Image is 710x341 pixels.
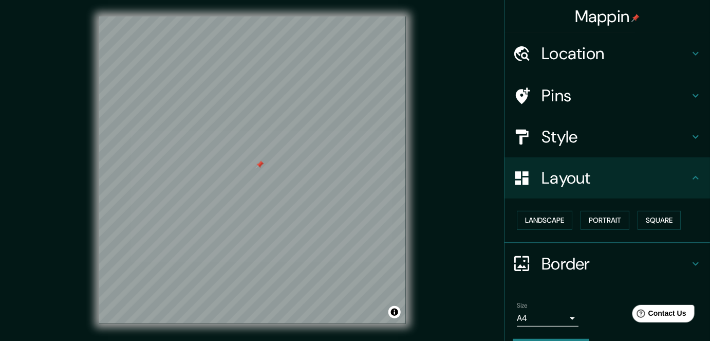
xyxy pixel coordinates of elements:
[505,116,710,157] div: Style
[517,211,572,230] button: Landscape
[575,6,640,27] h4: Mappin
[505,157,710,199] div: Layout
[99,16,406,324] canvas: Map
[541,254,689,274] h4: Border
[517,301,528,310] label: Size
[638,211,681,230] button: Square
[631,14,640,22] img: pin-icon.png
[388,306,401,318] button: Toggle attribution
[581,211,629,230] button: Portrait
[541,43,689,64] h4: Location
[541,85,689,106] h4: Pins
[541,127,689,147] h4: Style
[505,75,710,116] div: Pins
[541,168,689,188] h4: Layout
[505,243,710,284] div: Border
[517,310,578,327] div: A4
[619,301,699,330] iframe: Help widget launcher
[505,33,710,74] div: Location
